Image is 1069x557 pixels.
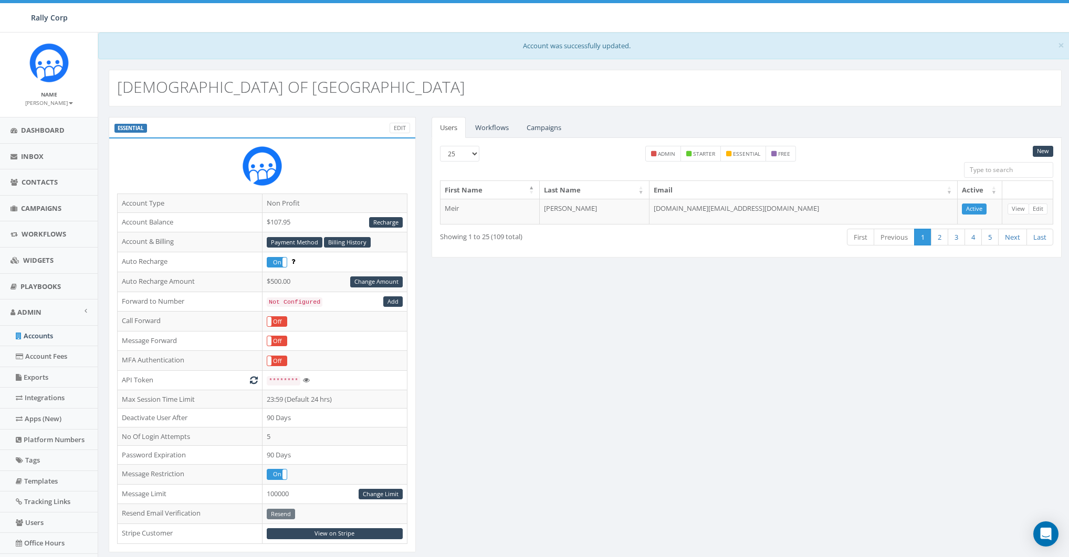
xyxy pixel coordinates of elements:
[118,331,263,351] td: Message Forward
[250,377,258,383] i: Generate New Token
[962,203,987,215] a: Active
[778,150,790,157] small: free
[958,181,1002,199] th: Active: activate to sort column ascending
[262,390,407,409] td: 23:59 (Default 24 hrs)
[25,99,73,106] small: [PERSON_NAME]
[518,117,570,138] a: Campaigns
[267,297,322,307] code: Not Configured
[118,524,263,544] td: Stripe Customer
[118,292,263,312] td: Forward to Number
[118,212,263,232] td: Account Balance
[359,489,403,500] a: Change Limit
[262,272,407,292] td: $500.00
[383,296,403,307] a: Add
[267,336,287,346] div: OnOff
[118,351,263,371] td: MFA Authentication
[118,504,263,524] td: Resend Email Verification
[118,194,263,213] td: Account Type
[267,528,403,539] a: View on Stripe
[432,117,466,138] a: Users
[29,43,69,82] img: Icon_1.png
[118,409,263,427] td: Deactivate User After
[931,229,948,246] a: 2
[540,181,649,199] th: Last Name: activate to sort column ascending
[1033,146,1053,157] a: New
[21,203,61,213] span: Campaigns
[267,356,287,366] label: Off
[965,229,982,246] a: 4
[847,229,874,246] a: First
[440,228,686,242] div: Showing 1 to 25 (109 total)
[693,150,715,157] small: starter
[118,272,263,292] td: Auto Recharge Amount
[540,199,649,224] td: [PERSON_NAME]
[267,356,287,366] div: OnOff
[114,124,147,133] label: ESSENTIAL
[23,255,54,265] span: Widgets
[17,307,41,317] span: Admin
[1058,38,1064,52] span: ×
[20,282,61,291] span: Playbooks
[658,150,675,157] small: admin
[441,199,540,224] td: Meir
[118,484,263,504] td: Message Limit
[267,336,287,346] label: Off
[267,237,322,248] a: Payment Method
[262,484,407,504] td: 100000
[21,125,65,135] span: Dashboard
[1029,203,1047,215] a: Edit
[1058,40,1064,51] button: Close
[390,123,410,134] a: Edit
[964,162,1053,178] input: Type to search
[262,409,407,427] td: 90 Days
[262,194,407,213] td: Non Profit
[262,427,407,446] td: 5
[21,152,44,161] span: Inbox
[262,446,407,465] td: 90 Days
[118,464,263,484] td: Message Restriction
[22,229,66,239] span: Workflows
[118,427,263,446] td: No Of Login Attempts
[998,229,1027,246] a: Next
[324,237,371,248] a: Billing History
[243,146,282,186] img: Rally_Corp_Icon.png
[262,212,407,232] td: $107.95
[649,199,958,224] td: [DOMAIN_NAME][EMAIL_ADDRESS][DOMAIN_NAME]
[118,390,263,409] td: Max Session Time Limit
[267,317,287,326] label: Off
[267,257,287,267] div: OnOff
[369,217,403,228] a: Recharge
[118,232,263,252] td: Account & Billing
[1033,521,1058,547] div: Open Intercom Messenger
[733,150,760,157] small: essential
[441,181,540,199] th: First Name: activate to sort column descending
[31,13,68,23] span: Rally Corp
[948,229,965,246] a: 3
[118,371,263,390] td: API Token
[914,229,931,246] a: 1
[649,181,958,199] th: Email: activate to sort column ascending
[267,258,287,267] label: On
[350,276,403,287] a: Change Amount
[118,252,263,272] td: Auto Recharge
[117,78,465,95] h2: [DEMOGRAPHIC_DATA] OF [GEOGRAPHIC_DATA]
[267,469,287,479] label: On
[467,117,517,138] a: Workflows
[41,91,57,98] small: Name
[118,446,263,465] td: Password Expiration
[267,316,287,327] div: OnOff
[291,256,295,266] span: Enable to prevent campaign failure.
[267,469,287,479] div: OnOff
[25,98,73,107] a: [PERSON_NAME]
[874,229,915,246] a: Previous
[981,229,999,246] a: 5
[118,312,263,331] td: Call Forward
[22,177,58,187] span: Contacts
[1026,229,1053,246] a: Last
[1008,203,1029,215] a: View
